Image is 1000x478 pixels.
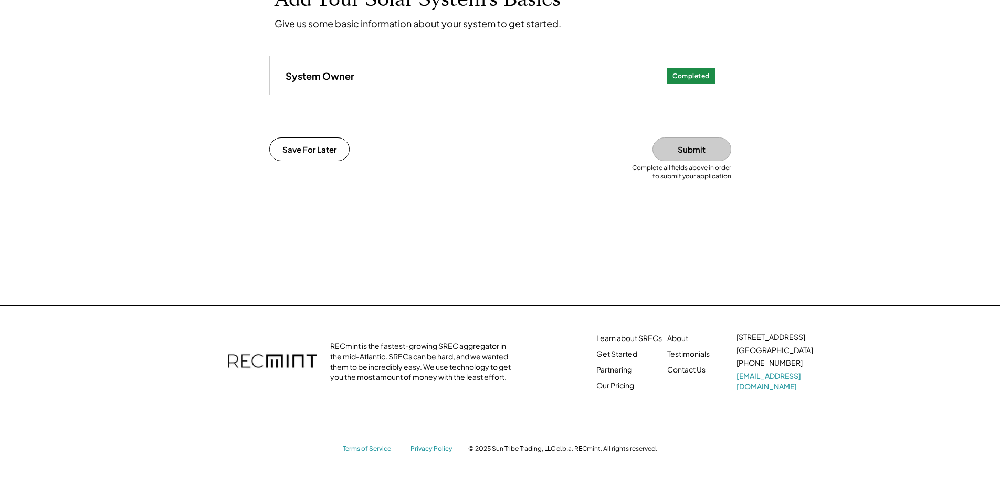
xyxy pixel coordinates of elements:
[736,371,815,391] a: [EMAIL_ADDRESS][DOMAIN_NAME]
[667,365,706,375] a: Contact Us
[667,333,688,344] a: About
[596,349,637,359] a: Get Started
[468,444,657,453] div: © 2025 Sun Tribe Trading, LLC d.b.a. RECmint. All rights reserved.
[269,137,350,161] button: Save For Later
[330,341,517,382] div: RECmint is the fastest-growing SREC aggregator in the mid-Atlantic. SRECs can be hard, and we wan...
[275,17,561,29] div: Give us some basic information about your system to get started.
[667,349,710,359] a: Testimonials
[228,344,317,380] img: recmint-logotype%403x.png
[286,70,354,82] h3: System Owner
[596,365,632,375] a: Partnering
[596,380,634,391] a: Our Pricing
[736,332,805,343] div: [STREET_ADDRESS]
[736,358,803,368] div: [PHONE_NUMBER]
[626,164,731,180] div: Complete all fields above in order to submit your application
[652,137,731,161] button: Submit
[596,333,662,344] a: Learn about SRECs
[343,444,401,453] a: Terms of Service
[672,72,710,81] div: Completed
[736,345,813,356] div: [GEOGRAPHIC_DATA]
[410,444,458,453] a: Privacy Policy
